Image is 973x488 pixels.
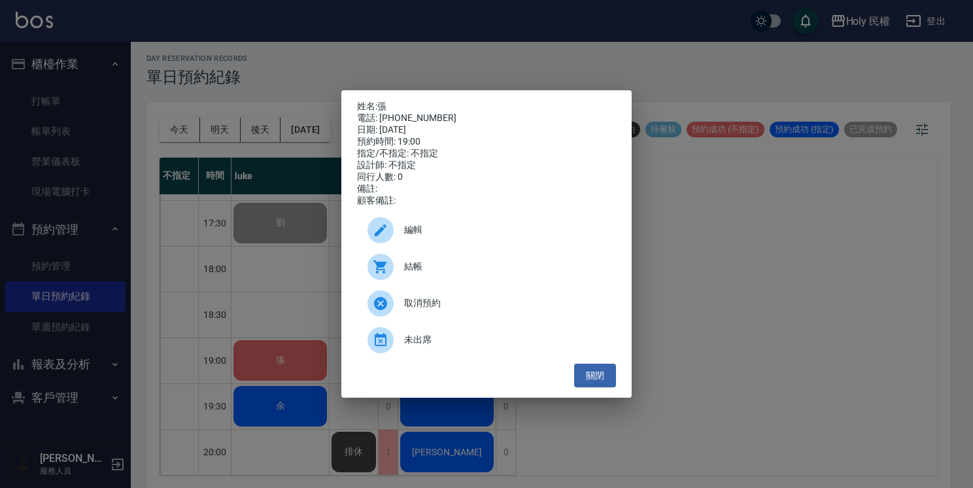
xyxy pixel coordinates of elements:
span: 編輯 [404,223,606,237]
span: 結帳 [404,260,606,273]
div: 顧客備註: [357,195,616,207]
div: 未出席 [357,322,616,358]
div: 取消預約 [357,285,616,322]
div: 設計師: 不指定 [357,160,616,171]
div: 編輯 [357,212,616,249]
span: 未出席 [404,333,606,347]
div: 預約時間: 19:00 [357,136,616,148]
div: 電話: [PHONE_NUMBER] [357,113,616,124]
span: 取消預約 [404,296,606,310]
a: 結帳 [357,249,616,285]
div: 備註: [357,183,616,195]
div: 指定/不指定: 不指定 [357,148,616,160]
div: 同行人數: 0 [357,171,616,183]
button: 關閉 [574,364,616,388]
a: 張 [377,101,386,111]
div: 日期: [DATE] [357,124,616,136]
p: 姓名: [357,101,616,113]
